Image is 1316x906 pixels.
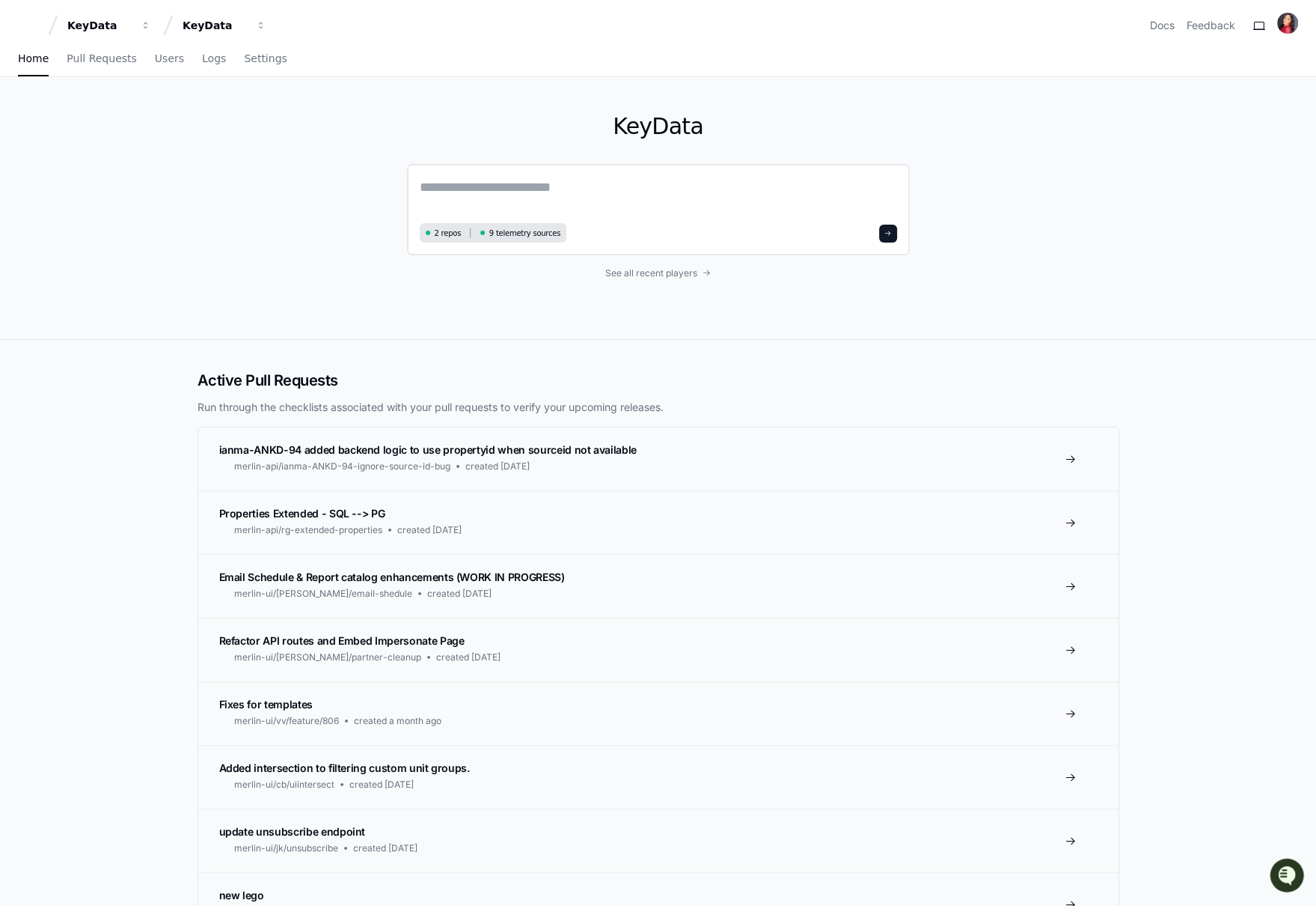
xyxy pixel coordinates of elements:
span: Refactor API routes and Embed Impersonate Page [219,634,465,647]
span: created [DATE] [397,524,462,536]
a: update unsubscribe endpointmerlin-ui/jk/unsubscribecreated [DATE] [198,809,1118,872]
img: PlayerZero [15,14,45,44]
span: merlin-ui/[PERSON_NAME]/email-shedule [234,588,412,600]
span: 2 repos [435,228,462,239]
span: Logs [202,54,226,63]
span: Settings [244,54,287,63]
span: ianma-ANKD-94 added backend logic to use propertyid when sourceid not available [219,443,637,456]
div: Welcome [15,59,272,83]
span: Pylon [149,234,181,245]
a: Added intersection to filtering custom unit groups.merlin-ui/cb/uiintersectcreated [DATE] [198,745,1118,809]
span: Pull Requests [67,54,136,63]
p: Run through the checklists associated with your pull requests to verify your upcoming releases. [198,400,1119,415]
span: See all recent players [605,267,697,279]
span: merlin-api/ianma-ANKD-94-ignore-source-id-bug [234,460,450,472]
span: merlin-ui/[PERSON_NAME]/partner-cleanup [234,651,421,663]
span: created [DATE] [465,460,530,472]
a: Logs [202,42,226,76]
a: Users [155,42,184,76]
span: created [DATE] [436,651,501,663]
span: Email Schedule & Report catalog enhancements (WORK IN PROGRESS) [219,571,565,583]
span: merlin-ui/cb/uiintersect [234,779,334,791]
a: Properties Extended - SQL --> PGmerlin-api/rg-extended-propertiescreated [DATE] [198,490,1118,554]
iframe: Open customer support [1268,857,1309,897]
span: [PERSON_NAME] [46,200,121,212]
span: Home [18,54,49,63]
a: See all recent players [407,267,910,279]
span: 9 telemetry sources [489,228,560,239]
span: created a month ago [354,715,441,727]
span: • [124,200,129,212]
span: update unsubscribe endpoint [219,825,366,838]
button: Start new chat [254,115,272,133]
a: Home [18,42,49,76]
a: Email Schedule & Report catalog enhancements (WORK IN PROGRESS)merlin-ui/[PERSON_NAME]/email-shed... [198,554,1118,618]
span: new lego [219,889,264,902]
div: Start new chat [67,111,245,126]
span: created [DATE] [349,779,414,791]
a: Refactor API routes and Embed Impersonate Pagemerlin-ui/[PERSON_NAME]/partner-cleanupcreated [DATE] [198,618,1118,681]
button: Feedback [1187,18,1235,33]
button: See all [232,159,272,177]
a: ianma-ANKD-94 added backend logic to use propertyid when sourceid not availablemerlin-api/ianma-A... [198,428,1118,490]
span: merlin-ui/vv/feature/806 [234,715,339,727]
button: KeyData [61,12,157,39]
img: Animesh Koratana [15,186,39,210]
h1: KeyData [407,113,910,140]
div: KeyData [67,18,132,33]
a: Settings [244,42,287,76]
button: KeyData [177,12,272,39]
span: Fixes for templates [219,698,313,711]
span: Added intersection to filtering custom unit groups. [219,761,470,774]
img: 1756235613930-3d25f9e4-fa56-45dd-b3ad-e072dfbd1548 [30,201,42,213]
a: Powered byPylon [105,233,181,245]
span: Users [155,54,184,63]
h2: Active Pull Requests [198,370,1119,391]
a: Pull Requests [67,42,136,76]
img: 1756235613930-3d25f9e4-fa56-45dd-b3ad-e072dfbd1548 [15,111,42,138]
span: merlin-ui/jk/unsubscribe [234,842,338,854]
a: Fixes for templatesmerlin-ui/vv/feature/806created a month ago [198,681,1118,745]
div: KeyData [183,18,247,33]
img: 7525507653686_35a1cc9e00a5807c6d71_72.png [31,111,58,138]
a: Docs [1150,18,1175,33]
div: We're available if you need us! [67,126,206,138]
img: ACg8ocKet0vPXz9lSp14dS7hRSiZmuAbnmVWoHGQcAV4XUDWxXJWrq2G=s96-c [1277,13,1298,34]
span: [DATE] [132,200,163,212]
span: created [DATE] [353,842,417,854]
span: created [DATE] [427,588,492,600]
div: Past conversations [15,162,100,174]
span: merlin-api/rg-extended-properties [234,524,382,536]
span: Properties Extended - SQL --> PG [219,507,385,520]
